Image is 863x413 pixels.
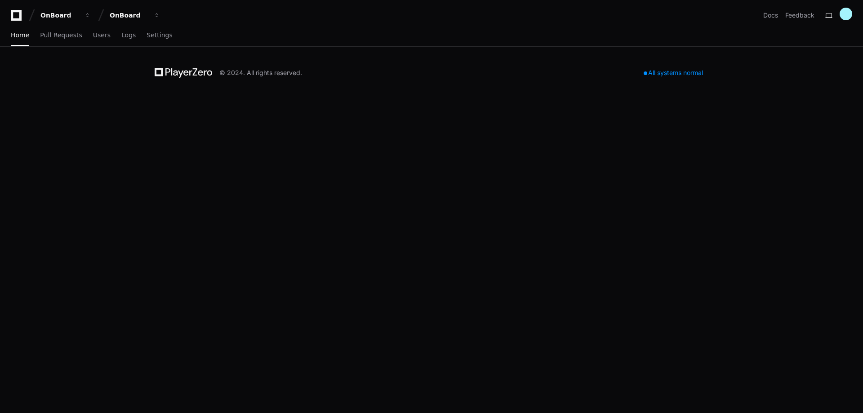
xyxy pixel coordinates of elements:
[763,11,778,20] a: Docs
[638,67,708,79] div: All systems normal
[110,11,148,20] div: OnBoard
[219,68,302,77] div: © 2024. All rights reserved.
[40,25,82,46] a: Pull Requests
[11,32,29,38] span: Home
[40,11,79,20] div: OnBoard
[785,11,814,20] button: Feedback
[121,25,136,46] a: Logs
[121,32,136,38] span: Logs
[93,25,111,46] a: Users
[40,32,82,38] span: Pull Requests
[37,7,94,23] button: OnBoard
[106,7,164,23] button: OnBoard
[11,25,29,46] a: Home
[147,32,172,38] span: Settings
[147,25,172,46] a: Settings
[93,32,111,38] span: Users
